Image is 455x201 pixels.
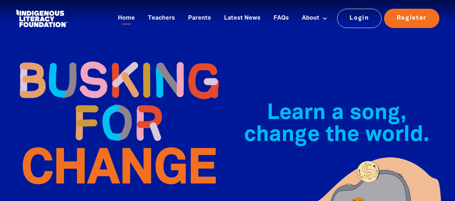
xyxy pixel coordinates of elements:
span: Learn a song, change the world. [244,103,429,145]
a: Parents [184,12,215,24]
a: Register [384,9,439,28]
a: Home [113,12,139,24]
a: Latest News [220,12,265,24]
a: FAQs [269,12,293,24]
a: Login [337,9,382,28]
a: About [298,12,332,24]
a: Teachers [144,12,179,24]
